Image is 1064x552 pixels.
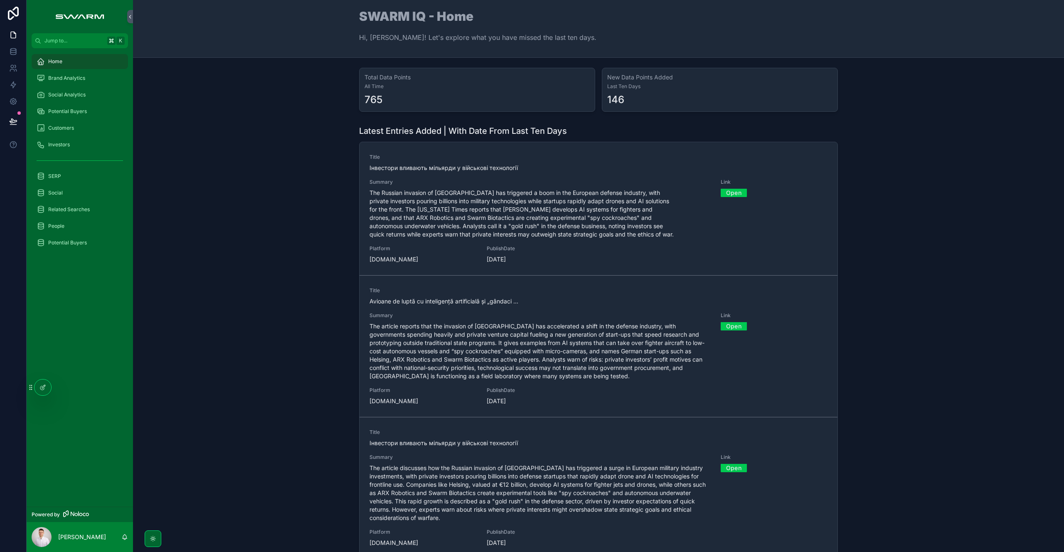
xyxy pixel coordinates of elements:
[487,387,594,394] span: PublishDate
[487,539,594,547] span: [DATE]
[48,108,87,115] span: Potential Buyers
[369,179,711,185] span: Summary
[359,125,567,137] h1: Latest Entries Added | With Date From Last Ten Days
[607,93,624,106] div: 146
[48,190,63,196] span: Social
[27,507,133,522] a: Powered by
[58,533,106,541] p: [PERSON_NAME]
[369,439,828,447] span: Інвестори вливають мільярди у військові технології
[369,164,828,172] span: Інвестори вливають мільярди у військові технології
[32,169,128,184] a: SERP
[369,287,828,294] span: Title
[607,83,832,90] span: Last Ten Days
[32,71,128,86] a: Brand Analytics
[369,245,477,252] span: Platform
[32,137,128,152] a: Investors
[487,397,594,405] span: [DATE]
[32,33,128,48] button: Jump to...K
[369,529,477,535] span: Platform
[369,397,477,405] span: [DOMAIN_NAME]
[360,142,837,276] a: TitleІнвестори вливають мільярди у військові технологіїSummaryThe Russian invasion of [GEOGRAPHIC...
[32,104,128,119] a: Potential Buyers
[369,255,477,264] span: [DOMAIN_NAME]
[369,387,477,394] span: Platform
[721,320,747,333] a: Open
[721,186,747,199] a: Open
[27,48,133,261] div: scrollable content
[48,206,90,213] span: Related Searches
[365,93,382,106] div: 765
[48,173,61,180] span: SERP
[369,429,828,436] span: Title
[369,539,477,547] span: [DOMAIN_NAME]
[48,91,86,98] span: Social Analytics
[48,141,70,148] span: Investors
[48,125,74,131] span: Customers
[369,189,711,239] span: The Russian invasion of [GEOGRAPHIC_DATA] has triggered a boom in the European defense industry, ...
[32,235,128,250] a: Potential Buyers
[32,511,60,518] span: Powered by
[117,37,124,44] span: K
[487,245,594,252] span: PublishDate
[48,223,64,229] span: People
[721,461,747,474] a: Open
[32,54,128,69] a: Home
[32,121,128,136] a: Customers
[365,83,590,90] span: All Time
[360,276,837,417] a: TitleAvioane de luptă cu inteligență artificială și „gândaci ...SummaryThe article reports that t...
[369,297,828,306] span: Avioane de luptă cu inteligență artificială și „gândaci ...
[607,73,832,81] h3: New Data Points Added
[48,58,62,65] span: Home
[487,255,594,264] span: [DATE]
[32,87,128,102] a: Social Analytics
[51,10,108,23] img: App logo
[487,529,594,535] span: PublishDate
[721,312,828,319] span: Link
[369,454,711,461] span: Summary
[359,32,596,42] p: Hi, [PERSON_NAME]! Let's explore what you have missed the last ten days.
[369,322,711,380] span: The article reports that the invasion of [GEOGRAPHIC_DATA] has accelerated a shift in the defense...
[32,219,128,234] a: People
[721,179,828,185] span: Link
[44,37,104,44] span: Jump to...
[359,10,596,22] h1: SWARM IQ - Home
[48,239,87,246] span: Potential Buyers
[721,454,828,461] span: Link
[365,73,590,81] h3: Total Data Points
[369,154,828,160] span: Title
[369,312,711,319] span: Summary
[48,75,85,81] span: Brand Analytics
[32,202,128,217] a: Related Searches
[32,185,128,200] a: Social
[369,464,711,522] span: The article discusses how the Russian invasion of [GEOGRAPHIC_DATA] has triggered a surge in Euro...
